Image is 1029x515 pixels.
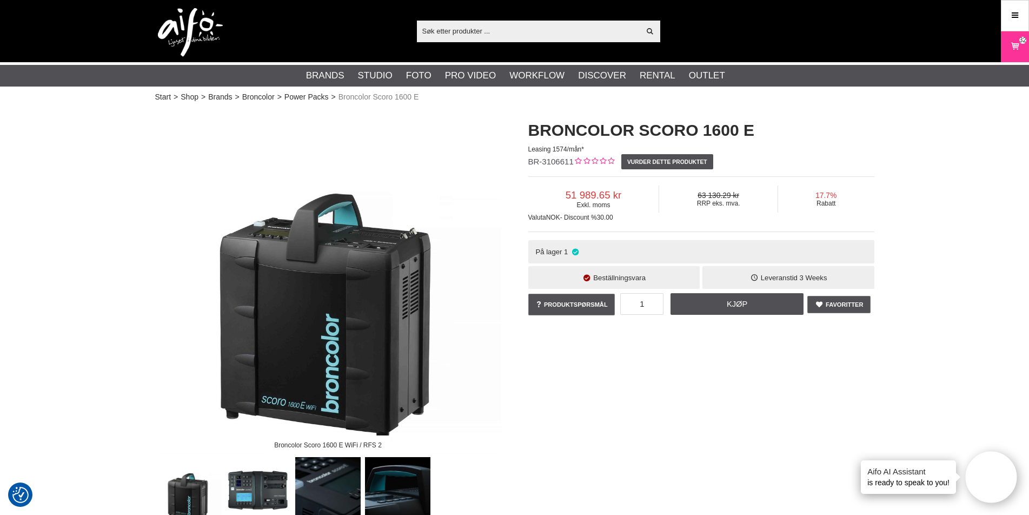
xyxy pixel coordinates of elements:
[331,91,336,103] span: >
[417,23,640,39] input: Søk etter produkter ...
[155,91,171,103] a: Start
[778,200,874,207] span: Rabatt
[235,91,240,103] span: >
[1001,34,1028,60] a: 32
[445,69,496,83] a: Pro Video
[574,156,614,168] div: Kundevurdering: 0
[201,91,205,103] span: >
[761,274,798,282] span: Leveranstid
[528,157,574,166] span: BR-3106611
[158,8,223,57] img: logo.png
[535,248,562,256] span: På lager
[670,293,804,315] a: Kjøp
[659,192,777,200] span: 63 130.29
[578,69,626,83] a: Discover
[807,296,871,313] a: Favoritter
[284,91,329,103] a: Power Packs
[564,248,568,256] span: 1
[659,200,777,207] span: RRP eks. mva.
[265,435,390,454] div: Broncolor Scoro 1600 E WiFi / RFS 2
[1019,35,1026,45] span: 32
[593,274,646,282] span: Beställningsvara
[306,69,344,83] a: Brands
[509,69,565,83] a: Workflow
[861,460,956,494] div: is ready to speak to you!
[560,214,597,221] span: - Discount %
[406,69,431,83] a: Foto
[338,91,419,103] span: Broncolor Scoro 1600 E
[528,146,584,153] span: Leasing 1574/mån*
[181,91,198,103] a: Shop
[528,294,615,315] a: Produktspørsmål
[640,69,675,83] a: Rental
[546,214,560,221] span: NOK
[689,69,725,83] a: Outlet
[528,214,546,221] span: Valuta
[528,201,659,209] span: Exkl. moms
[867,466,950,477] h4: Aifo AI Assistant
[12,487,29,503] img: Revisit consent button
[528,189,659,201] span: 51 989.65
[621,154,713,169] a: Vurder dette produktet
[799,274,827,282] span: 3 Weeks
[155,108,501,454] img: Broncolor Scoro 1600 E WiFi / RFS 2
[358,69,393,83] a: Studio
[778,192,874,200] span: 17.7%
[242,91,275,103] a: Broncolor
[597,214,613,221] span: 30.00
[277,91,282,103] span: >
[528,119,874,142] h1: Broncolor Scoro 1600 E
[12,485,29,505] button: Samtykkepreferanser
[570,248,580,256] i: På lager
[208,91,232,103] a: Brands
[174,91,178,103] span: >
